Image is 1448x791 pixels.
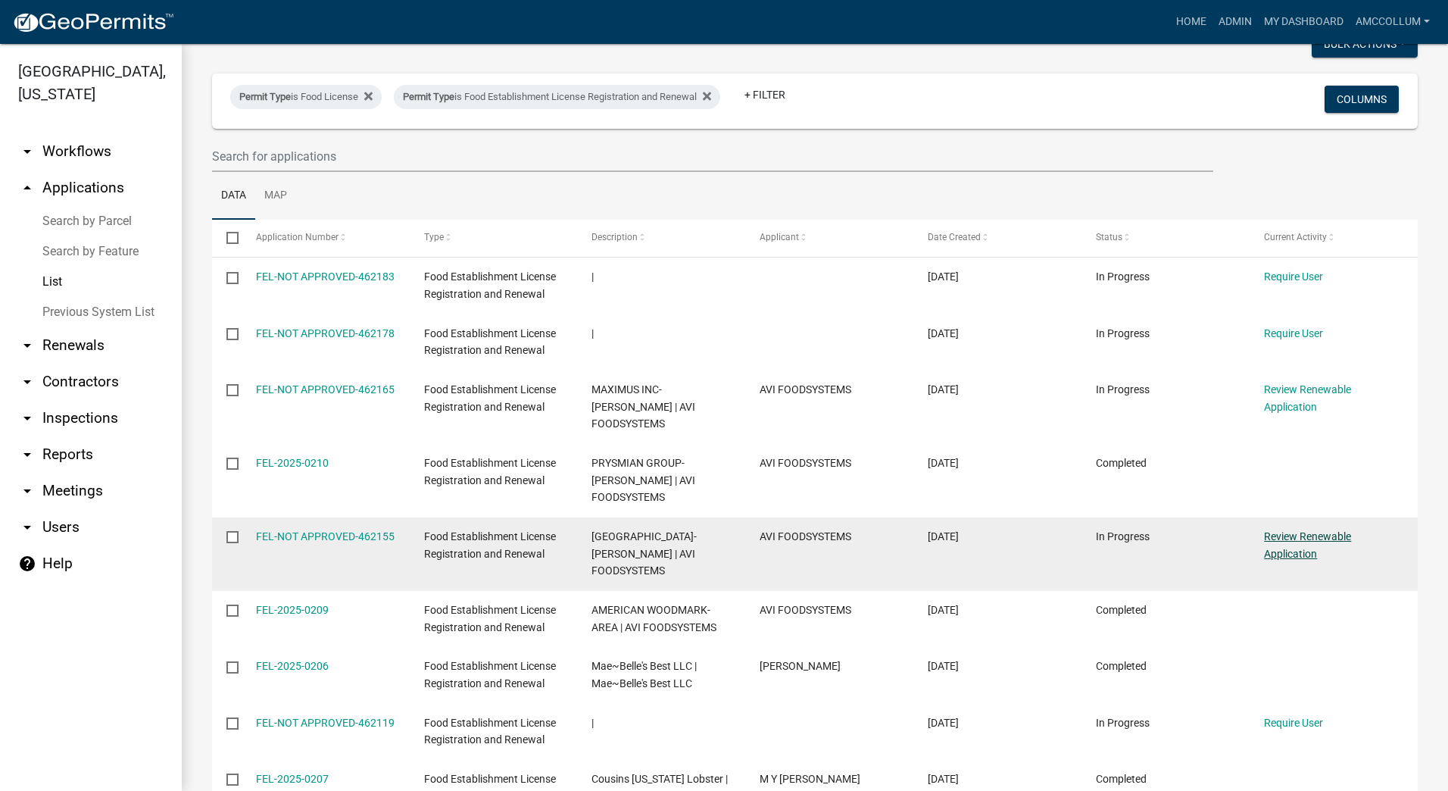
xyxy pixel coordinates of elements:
[256,604,329,616] a: FEL-2025-0209
[403,91,454,102] span: Permit Type
[424,604,556,633] span: Food Establishment License Registration and Renewal
[1096,773,1147,785] span: Completed
[256,773,329,785] a: FEL-2025-0207
[256,717,395,729] a: FEL-NOT APPROVED-462119
[1096,232,1122,242] span: Status
[424,327,556,357] span: Food Establishment License Registration and Renewal
[1096,457,1147,469] span: Completed
[241,220,409,256] datatable-header-cell: Application Number
[212,172,255,220] a: Data
[18,518,36,536] i: arrow_drop_down
[732,81,797,108] a: + Filter
[424,530,556,560] span: Food Establishment License Registration and Renewal
[591,232,638,242] span: Description
[18,409,36,427] i: arrow_drop_down
[928,383,959,395] span: 08/11/2025
[928,270,959,283] span: 08/11/2025
[1264,530,1351,560] a: Review Renewable Application
[424,457,556,486] span: Food Establishment License Registration and Renewal
[256,232,339,242] span: Application Number
[591,604,716,633] span: AMERICAN WOODMARK-AREA | AVI FOODSYSTEMS
[745,220,913,256] datatable-header-cell: Applicant
[760,457,851,469] span: AVI FOODSYSTEMS
[424,660,556,689] span: Food Establishment License Registration and Renewal
[1081,220,1250,256] datatable-header-cell: Status
[1264,717,1323,729] a: Require User
[1096,717,1150,729] span: In Progress
[760,604,851,616] span: AVI FOODSYSTEMS
[394,85,720,109] div: is Food Establishment License Registration and Renewal
[928,660,959,672] span: 08/11/2025
[928,773,959,785] span: 08/11/2025
[591,457,695,504] span: PRYSMIAN GROUP-MARION | AVI FOODSYSTEMS
[928,604,959,616] span: 08/11/2025
[1264,327,1323,339] a: Require User
[928,457,959,469] span: 08/11/2025
[18,482,36,500] i: arrow_drop_down
[760,383,851,395] span: AVI FOODSYSTEMS
[1312,30,1418,58] button: Bulk Actions
[256,660,329,672] a: FEL-2025-0206
[1096,383,1150,395] span: In Progress
[577,220,745,256] datatable-header-cell: Description
[18,179,36,197] i: arrow_drop_up
[18,555,36,573] i: help
[18,446,36,464] i: arrow_drop_down
[760,232,799,242] span: Applicant
[256,270,395,283] a: FEL-NOT APPROVED-462183
[591,383,695,430] span: MAXIMUS INC-MARION | AVI FOODSYSTEMS
[591,717,594,729] span: |
[212,220,241,256] datatable-header-cell: Select
[1096,270,1150,283] span: In Progress
[928,530,959,542] span: 08/11/2025
[1096,660,1147,672] span: Completed
[256,383,395,395] a: FEL-NOT APPROVED-462165
[913,220,1081,256] datatable-header-cell: Date Created
[424,383,556,413] span: Food Establishment License Registration and Renewal
[256,327,395,339] a: FEL-NOT APPROVED-462178
[1325,86,1399,113] button: Columns
[1350,8,1436,36] a: amccollum
[256,457,329,469] a: FEL-2025-0210
[212,141,1213,172] input: Search for applications
[1212,8,1258,36] a: Admin
[760,773,860,785] span: M Y Shahul Hameed
[760,530,851,542] span: AVI FOODSYSTEMS
[1264,270,1323,283] a: Require User
[18,373,36,391] i: arrow_drop_down
[591,660,697,689] span: Mae~Belle's Best LLC | Mae~Belle's Best LLC
[1250,220,1418,256] datatable-header-cell: Current Activity
[18,142,36,161] i: arrow_drop_down
[230,85,382,109] div: is Food License
[1096,604,1147,616] span: Completed
[1170,8,1212,36] a: Home
[928,717,959,729] span: 08/11/2025
[1096,530,1150,542] span: In Progress
[1258,8,1350,36] a: My Dashboard
[255,172,296,220] a: Map
[1264,383,1351,413] a: Review Renewable Application
[1096,327,1150,339] span: In Progress
[928,232,981,242] span: Date Created
[591,270,594,283] span: |
[256,530,395,542] a: FEL-NOT APPROVED-462155
[1264,232,1327,242] span: Current Activity
[424,270,556,300] span: Food Establishment License Registration and Renewal
[18,336,36,355] i: arrow_drop_down
[409,220,577,256] datatable-header-cell: Type
[424,717,556,746] span: Food Establishment License Registration and Renewal
[591,327,594,339] span: |
[424,232,444,242] span: Type
[239,91,291,102] span: Permit Type
[760,660,841,672] span: Maria Partida
[928,327,959,339] span: 08/11/2025
[591,530,697,577] span: IVY TECH COMMUNITY COLLEGE-MARION | AVI FOODSYSTEMS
